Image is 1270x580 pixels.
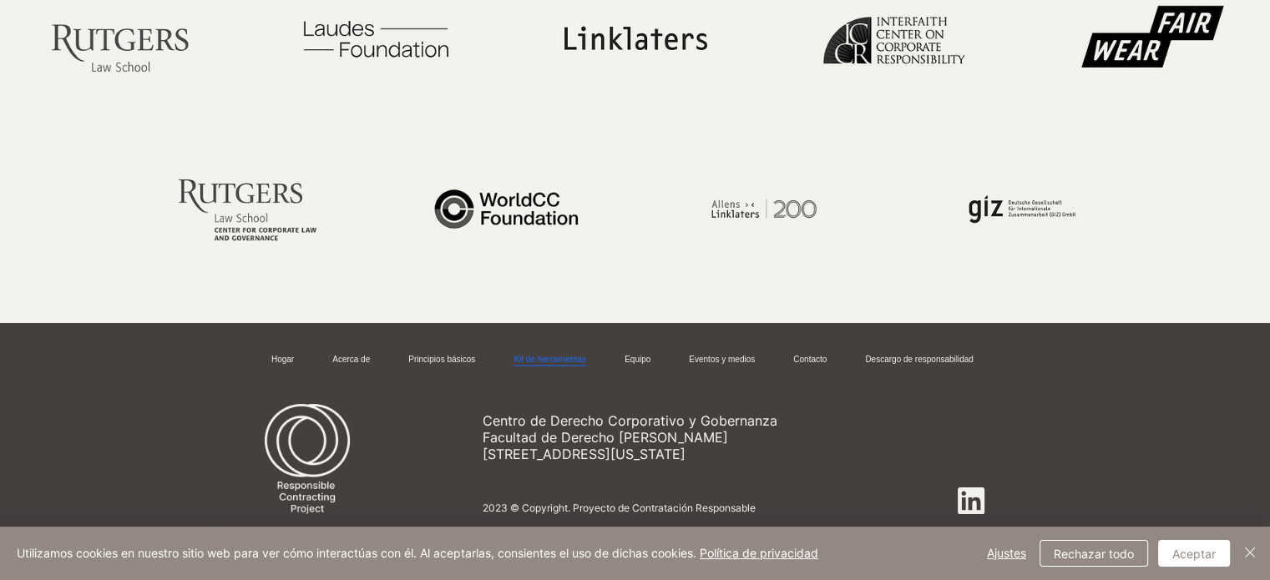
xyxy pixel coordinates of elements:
button: Rechazar todo [1040,540,1148,567]
a: Principios básicos [408,354,475,366]
a: Equipo [625,354,650,366]
a: Acerca de [332,354,370,366]
img: giz_logo.png [914,137,1131,280]
font: Rechazar todo [1054,547,1134,561]
img: allens_links_logo.png [656,137,873,280]
a: Contacto [793,354,827,366]
img: world_cc_editado.jpg [398,137,615,280]
img: Cerca [1240,542,1260,562]
font: Ajustes [987,546,1026,560]
a: Descargo de responsabilidad [865,354,974,366]
span: Ajustes [987,541,1026,566]
img: ley corporativa de rutgers editada.jpg [139,137,356,280]
a: Hogar [271,354,294,366]
img: v2 Nuevo logotipo de RCP cream.png [260,404,356,526]
font: Aceptar [1172,547,1216,561]
button: Cerca [1240,540,1260,567]
font: Centro de Derecho Corporativo y Gobernanza [483,412,777,429]
font: Política de privacidad [700,546,818,560]
font: Facultad de Derecho [PERSON_NAME] [483,429,728,446]
font: Utilizamos cookies en nuestro sitio web para ver cómo interactúas con él. Al aceptarlas, consient... [17,546,696,560]
nav: Sitio [260,347,1000,373]
font: [STREET_ADDRESS][US_STATE] [483,446,686,462]
a: Kit de herramientas [514,354,586,366]
font: 2023 © Copyright. Proyecto de Contratación Responsable [483,502,756,514]
button: Aceptar [1158,540,1230,567]
a: Eventos y medios [689,354,755,366]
